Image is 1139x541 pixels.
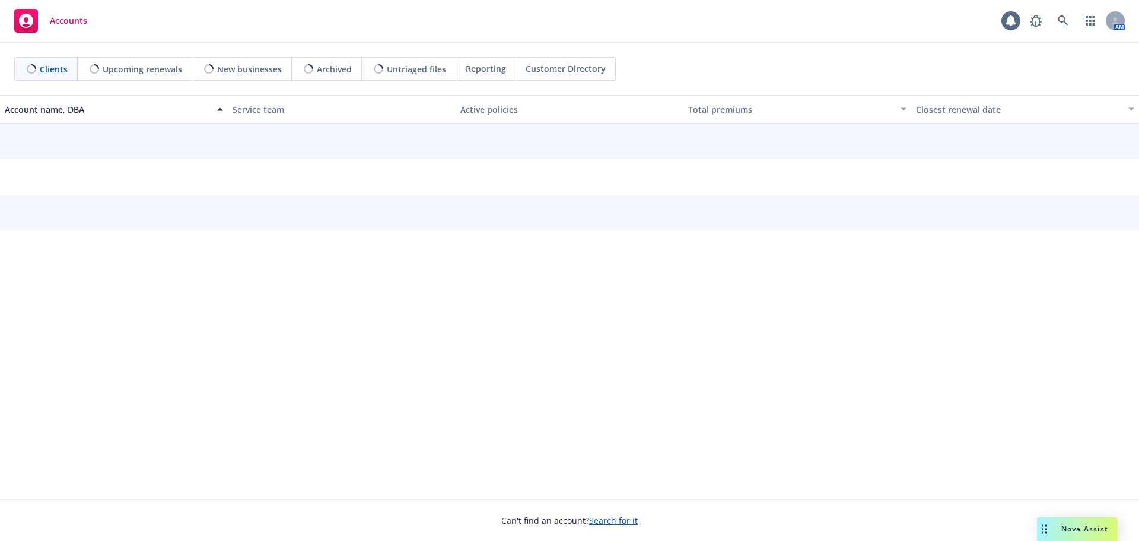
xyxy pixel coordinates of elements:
div: Closest renewal date [916,103,1121,116]
div: Drag to move [1037,517,1052,541]
span: Clients [40,63,68,75]
span: Upcoming renewals [103,63,182,75]
div: Service team [233,103,451,116]
span: Can't find an account? [501,514,638,527]
a: Search for it [589,515,638,526]
a: Search [1051,9,1075,33]
button: Closest renewal date [911,95,1139,124]
a: Accounts [9,4,92,37]
span: Archived [317,63,352,75]
span: Customer Directory [526,62,606,75]
span: Accounts [50,16,87,26]
a: Switch app [1078,9,1102,33]
button: Service team [228,95,456,124]
span: Reporting [466,62,506,75]
div: Active policies [460,103,679,116]
span: Nova Assist [1061,524,1108,534]
div: Account name, DBA [5,103,210,116]
button: Total premiums [683,95,911,124]
a: Report a Bug [1024,9,1048,33]
span: New businesses [217,63,282,75]
div: Total premiums [688,103,893,116]
button: Active policies [456,95,683,124]
span: Untriaged files [387,63,446,75]
button: Nova Assist [1037,517,1118,541]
